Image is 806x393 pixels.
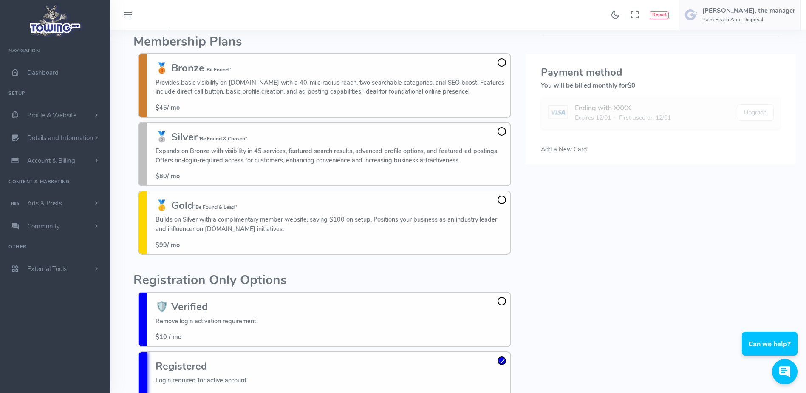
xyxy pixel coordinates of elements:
[193,204,237,211] small: "Be Found & Lead"
[702,7,795,14] h5: [PERSON_NAME], the manager
[541,145,587,154] span: Add a New Card
[628,81,635,90] span: $0
[548,105,568,119] img: card image
[27,3,84,39] img: logo
[133,273,515,288] h2: Registration Only Options
[737,104,774,121] button: Upgrade
[133,24,515,31] h5: Select an option:
[156,241,180,249] span: / mo
[156,317,257,326] p: Remove login activation requirement.
[156,215,506,234] p: Builds on Silver with a complimentary member website, saving $100 on setup. Positions your busine...
[684,8,698,22] img: user-image
[156,333,181,341] span: $10 / mo
[156,301,257,312] h3: 🛡️ Verified
[619,113,671,122] span: First used on 12/01
[156,376,248,385] p: Login required for active account.
[575,103,671,113] div: Ending with XXXX
[27,222,60,231] span: Community
[27,68,59,77] span: Dashboard
[156,103,167,112] span: $45
[156,361,248,372] h3: Registered
[702,17,795,23] h6: Palm Beach Auto Disposal
[541,82,781,89] h5: You will be billed monthly for
[133,35,515,49] h2: Membership Plans
[156,172,180,180] span: / mo
[156,200,506,211] h3: 🥇 Gold
[27,134,93,142] span: Details and Information
[156,63,506,74] h3: 🥉 Bronze
[650,11,669,19] button: Report
[27,265,67,273] span: External Tools
[614,113,616,122] span: ·
[204,66,231,73] small: "Be Found"
[27,157,75,165] span: Account & Billing
[156,131,506,142] h3: 🥈 Silver
[156,103,180,112] span: / mo
[27,111,76,120] span: Profile & Website
[156,78,506,97] p: Provides basic visibility on [DOMAIN_NAME] with a 40-mile radius reach, two searchable categories...
[541,67,781,78] h3: Payment method
[575,113,611,122] span: Expires 12/01
[156,147,506,165] p: Expands on Bronze with visibility in 45 services, featured search results, advanced profile optio...
[156,241,167,249] span: $99
[735,308,806,393] iframe: Conversations
[27,199,62,208] span: Ads & Posts
[156,172,167,180] span: $80
[198,135,247,142] small: "Be Found & Chosen"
